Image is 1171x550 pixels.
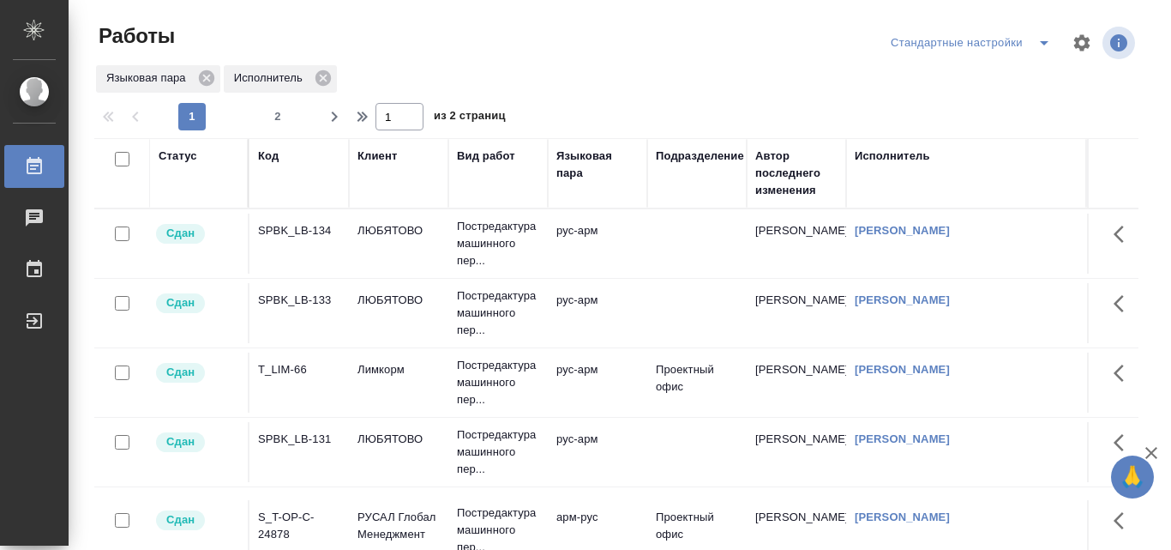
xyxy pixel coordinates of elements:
button: Здесь прячутся важные кнопки [1103,283,1144,324]
button: 2 [264,103,291,130]
div: Автор последнего изменения [755,148,838,199]
div: Статус [159,148,197,165]
span: Работы [94,22,175,50]
div: Исполнитель [224,65,337,93]
td: рус-арм [548,422,647,482]
div: Менеджер проверил работу исполнителя, передает ее на следующий этап [154,431,239,454]
p: Постредактура машинного пер... [457,218,539,269]
p: Языковая пара [106,70,192,87]
p: Постредактура машинного пер... [457,287,539,339]
p: Сдан [166,433,195,450]
div: split button [886,29,1061,57]
div: Менеджер проверил работу исполнителя, передает ее на следующий этап [154,361,239,384]
a: [PERSON_NAME] [855,224,950,237]
a: [PERSON_NAME] [855,511,950,523]
div: Менеджер проверил работу исполнителя, передает ее на следующий этап [154,222,239,245]
td: [PERSON_NAME] [747,214,846,274]
div: Языковая пара [96,65,220,93]
div: Менеджер проверил работу исполнителя, передает ее на следующий этап [154,509,239,532]
p: Исполнитель [234,70,309,87]
p: Сдан [166,364,195,381]
p: ЛЮБЯТОВО [357,292,440,309]
div: SPBK_LB-133 [258,292,340,309]
p: ЛЮБЯТОВО [357,222,440,239]
div: Вид работ [457,148,515,165]
p: Сдан [166,225,195,242]
button: 🙏 [1111,456,1154,499]
div: SPBK_LB-134 [258,222,340,239]
span: 🙏 [1118,459,1147,495]
div: Языковая пара [556,148,639,182]
span: Посмотреть информацию [1102,27,1138,59]
p: Постредактура машинного пер... [457,357,539,408]
div: Код [258,148,279,165]
div: Менеджер проверил работу исполнителя, передает ее на следующий этап [154,292,239,315]
td: рус-арм [548,214,647,274]
a: [PERSON_NAME] [855,293,950,306]
span: 2 [264,108,291,125]
td: [PERSON_NAME] [747,283,846,343]
button: Здесь прячутся важные кнопки [1103,422,1144,463]
td: [PERSON_NAME] [747,422,846,482]
div: Исполнитель [855,148,930,165]
button: Здесь прячутся важные кнопки [1103,214,1144,255]
p: ЛЮБЯТОВО [357,431,440,448]
p: Сдан [166,294,195,311]
a: [PERSON_NAME] [855,432,950,445]
div: Подразделение [656,148,744,165]
div: T_LIM-66 [258,361,340,378]
td: Проектный офис [647,353,747,413]
a: [PERSON_NAME] [855,363,950,376]
button: Здесь прячутся важные кнопки [1103,353,1144,394]
div: SPBK_LB-131 [258,431,340,448]
div: S_T-OP-C-24878 [258,509,340,543]
td: [PERSON_NAME] [747,353,846,413]
span: Настроить таблицу [1061,22,1102,63]
td: рус-арм [548,283,647,343]
p: РУСАЛ Глобал Менеджмент [357,509,440,543]
button: Здесь прячутся важные кнопки [1103,500,1144,541]
div: Клиент [357,148,397,165]
p: Постредактура машинного пер... [457,426,539,478]
p: Лимкорм [357,361,440,378]
td: рус-арм [548,353,647,413]
p: Сдан [166,511,195,529]
span: из 2 страниц [434,106,506,130]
